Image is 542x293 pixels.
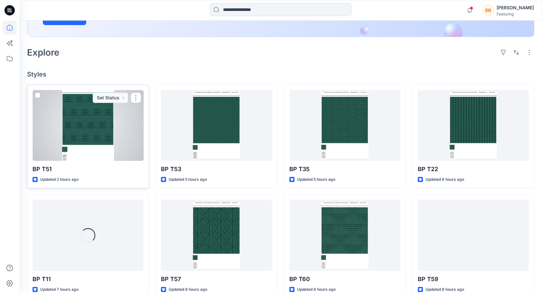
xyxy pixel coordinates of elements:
p: BP T60 [289,275,400,284]
h2: Explore [27,47,60,58]
p: BP T53 [161,165,272,174]
a: BP T51 [33,90,144,161]
p: Updated 5 hours ago [169,176,207,183]
p: Updated 6 hours ago [425,176,464,183]
div: [PERSON_NAME] [497,4,534,12]
p: BP T35 [289,165,400,174]
p: Updated 5 hours ago [297,176,335,183]
p: Updated 8 hours ago [297,286,336,293]
a: BP T53 [161,90,272,161]
a: BP T60 [289,200,400,271]
h4: Styles [27,70,534,78]
div: SG [482,5,494,16]
p: BP T59 [418,275,529,284]
p: BP T11 [33,275,144,284]
p: Updated 2 hours ago [40,176,79,183]
p: Updated 7 hours ago [40,286,79,293]
p: BP T22 [418,165,529,174]
a: BP T22 [418,90,529,161]
p: BP T57 [161,275,272,284]
p: Updated 8 hours ago [425,286,464,293]
p: BP T51 [33,165,144,174]
div: Featuring [497,12,534,16]
a: BP T57 [161,200,272,271]
p: Updated 8 hours ago [169,286,207,293]
a: BP T35 [289,90,400,161]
